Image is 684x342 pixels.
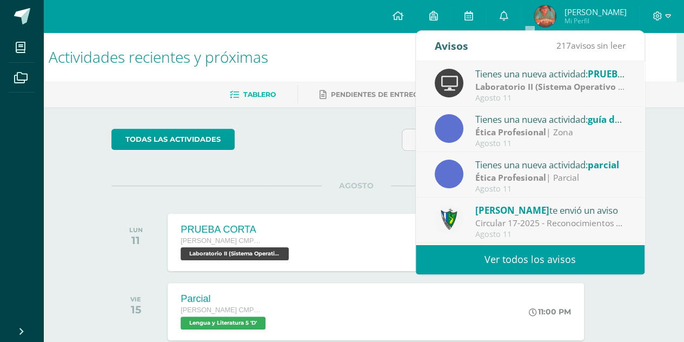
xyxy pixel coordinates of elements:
[534,5,556,27] img: a7668162d112cc7a658838c605715d9f.png
[556,40,571,51] span: 217
[331,90,423,98] span: Pendientes de entrega
[475,112,626,126] div: Tienes una nueva actividad:
[130,295,141,303] div: VIE
[435,205,463,234] img: 9f174a157161b4ddbe12118a61fed988.png
[129,226,143,234] div: LUN
[475,81,626,93] div: | Zona
[564,16,626,25] span: Mi Perfil
[475,139,626,148] div: Agosto 11
[181,247,289,260] span: Laboratorio II (Sistema Operativo Macintoch) 'D'
[588,113,683,126] span: guía de aprendizaje 4
[475,67,626,81] div: Tienes una nueva actividad:
[435,31,468,61] div: Avisos
[475,217,626,229] div: Circular 17-2025 - Reconocimientos a la LXXVI Promoción - Evaluaciones de Unidad: Estimados padre...
[588,68,657,80] span: PRUEBA CORTA
[320,86,423,103] a: Pendientes de entrega
[475,230,626,239] div: Agosto 11
[475,185,626,194] div: Agosto 11
[475,126,626,139] div: | Zona
[322,181,391,190] span: AGOSTO
[475,203,626,217] div: te envió un aviso
[475,94,626,103] div: Agosto 11
[130,303,141,316] div: 15
[416,245,645,274] a: Ver todos los avisos
[181,317,265,330] span: Lengua y Literatura 5 'D'
[49,47,268,67] span: Actividades recientes y próximas
[181,237,262,245] span: [PERSON_NAME] CMP Bachillerato en CCLL con Orientación en Computación
[529,307,571,317] div: 11:00 PM
[475,172,626,184] div: | Parcial
[475,81,665,93] strong: Laboratorio II (Sistema Operativo Macintoch)
[243,90,276,98] span: Tablero
[556,40,626,51] span: avisos sin leer
[181,224,291,235] div: PRUEBA CORTA
[181,293,268,305] div: Parcial
[475,204,549,216] span: [PERSON_NAME]
[230,86,276,103] a: Tablero
[111,129,235,150] a: todas las Actividades
[475,126,546,138] strong: Ética Profesional
[475,172,546,183] strong: Ética Profesional
[181,306,262,314] span: [PERSON_NAME] CMP Bachillerato en CCLL con Orientación en Computación
[129,234,143,247] div: 11
[564,6,626,17] span: [PERSON_NAME]
[475,157,626,172] div: Tienes una nueva actividad:
[588,159,619,171] span: parcial
[402,129,600,150] input: Busca una actividad próxima aquí...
